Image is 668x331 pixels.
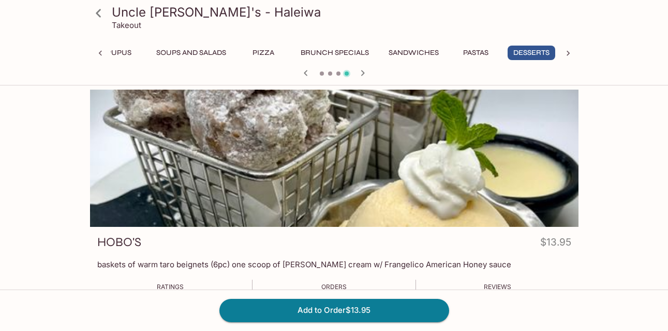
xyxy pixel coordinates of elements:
button: Soups and Salads [151,46,232,60]
span: Reviews [484,283,511,291]
button: Add to Order$13.95 [219,299,449,322]
div: HOBO'S [90,90,578,227]
button: Pastas [453,46,499,60]
button: Brunch Specials [295,46,375,60]
button: Pupus [96,46,142,60]
span: Ratings [157,283,184,291]
p: baskets of warm taro beignets (6pc) one scoop of [PERSON_NAME] cream w/ Frangelico American Honey... [97,260,571,269]
h4: $13.95 [540,234,571,254]
button: Pizza [240,46,287,60]
p: Takeout [112,20,141,30]
button: Sandwiches [383,46,444,60]
span: Orders [321,283,347,291]
button: Desserts [508,46,555,60]
h3: HOBO'S [97,234,141,250]
h3: Uncle [PERSON_NAME]'s - Haleiwa [112,4,574,20]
